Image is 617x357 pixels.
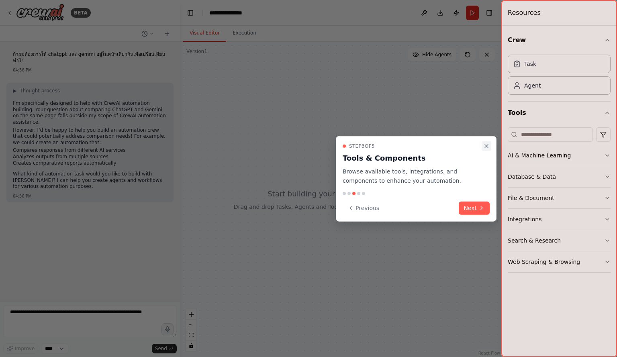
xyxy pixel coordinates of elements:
button: Close walkthrough [482,141,491,151]
span: Step 3 of 5 [349,143,375,149]
h3: Tools & Components [343,153,480,164]
p: Browse available tools, integrations, and components to enhance your automation. [343,167,480,186]
button: Next [459,201,490,214]
button: Previous [343,201,384,214]
button: Hide left sidebar [185,7,196,18]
